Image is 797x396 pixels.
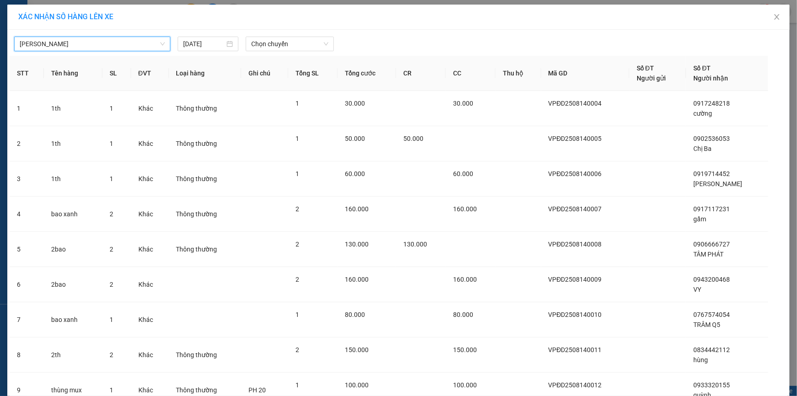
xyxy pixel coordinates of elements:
span: TRÂM Q5 [693,321,720,328]
span: 0902536053 [693,135,730,142]
span: close [773,13,781,21]
td: 1th [44,91,102,126]
span: 80.000 [345,311,365,318]
span: 1 [296,135,299,142]
span: 50.000 [345,135,365,142]
span: 1 [110,175,113,182]
span: 30.000 [345,100,365,107]
th: Tên hàng [44,56,102,91]
td: 4 [10,197,44,232]
td: Khác [131,302,169,337]
span: 100.000 [453,381,477,389]
span: 1 [296,100,299,107]
span: 0943200468 [693,276,730,283]
td: 3 [10,161,44,197]
span: 1 [110,140,113,147]
span: 130.000 [345,241,369,248]
span: Người nhận [693,75,728,82]
span: Chị Ba [693,145,712,152]
span: 160.000 [453,205,477,213]
span: Chọn chuyến [251,37,328,51]
span: 160.000 [345,205,369,213]
span: 1 [296,381,299,389]
th: ĐVT [131,56,169,91]
td: 7 [10,302,44,337]
td: bao xanh [44,302,102,337]
th: Thu hộ [496,56,541,91]
span: cường [693,110,712,117]
td: Thông thường [169,197,241,232]
span: 2 [296,276,299,283]
span: Người gửi [637,75,666,82]
span: 1 [110,386,113,394]
td: Thông thường [169,91,241,126]
td: 2bao [44,232,102,267]
td: 6 [10,267,44,302]
span: 1 [296,311,299,318]
span: VPĐD2508140006 [549,170,602,177]
span: 30.000 [453,100,473,107]
span: 60.000 [453,170,473,177]
td: 1th [44,161,102,197]
td: Khác [131,91,169,126]
th: STT [10,56,44,91]
td: Khác [131,197,169,232]
span: Cà Mau - Hồ Chí Minh [20,37,165,51]
td: 2 [10,126,44,161]
th: Mã GD [541,56,629,91]
span: VPĐD2508140012 [549,381,602,389]
span: 1 [110,316,113,323]
th: SL [102,56,131,91]
span: 2 [110,281,113,288]
span: 150.000 [453,346,477,353]
span: 2 [296,241,299,248]
td: 1 [10,91,44,126]
span: VPĐD2508140005 [549,135,602,142]
span: XÁC NHẬN SỐ HÀNG LÊN XE [18,12,113,21]
span: 0933320155 [693,381,730,389]
td: Khác [131,126,169,161]
span: 1 [296,170,299,177]
li: Hotline: 02839552959 [85,34,382,45]
input: 14/08/2025 [183,39,225,49]
span: 2 [296,205,299,213]
button: Close [764,5,790,30]
span: 160.000 [345,276,369,283]
span: VPĐD2508140009 [549,276,602,283]
td: bao xanh [44,197,102,232]
span: 60.000 [345,170,365,177]
td: Khác [131,337,169,373]
span: Số ĐT [693,64,711,72]
span: VPĐD2508140011 [549,346,602,353]
span: 130.000 [403,241,427,248]
th: Tổng cước [338,56,396,91]
span: VPĐD2508140010 [549,311,602,318]
td: 2th [44,337,102,373]
span: 2 [110,246,113,253]
span: 0767574054 [693,311,730,318]
span: VPĐD2508140004 [549,100,602,107]
span: 2 [296,346,299,353]
span: VY [693,286,701,293]
td: Thông thường [169,337,241,373]
span: Số ĐT [637,64,654,72]
td: 8 [10,337,44,373]
img: logo.jpg [11,11,57,57]
span: 0917117231 [693,205,730,213]
th: Loại hàng [169,56,241,91]
th: Tổng SL [288,56,338,91]
span: 1 [110,105,113,112]
b: GỬI : VP Đầm Dơi [11,66,110,81]
span: 150.000 [345,346,369,353]
span: 50.000 [403,135,423,142]
span: VPĐD2508140008 [549,241,602,248]
span: 2 [110,210,113,218]
span: 160.000 [453,276,477,283]
td: Thông thường [169,126,241,161]
span: PH 20 [248,386,266,394]
th: CR [396,56,446,91]
span: VPĐD2508140007 [549,205,602,213]
th: Ghi chú [241,56,289,91]
span: gấm [693,215,706,223]
td: Thông thường [169,161,241,197]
